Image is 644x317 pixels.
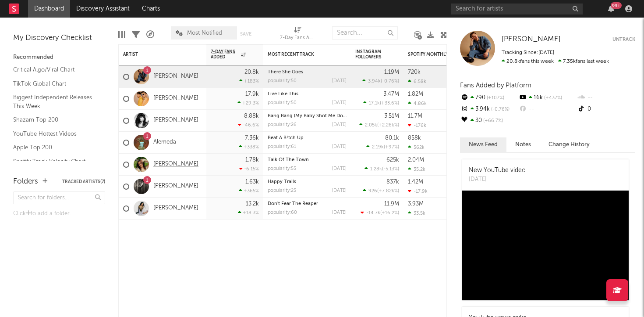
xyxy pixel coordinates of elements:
[460,82,531,89] span: Fans Added by Platform
[13,143,96,152] a: Apple Top 200
[379,123,398,128] span: +2.26k %
[245,179,259,185] div: 1.63k
[238,122,259,128] div: -46.6 %
[153,205,198,212] a: [PERSON_NAME]
[13,129,96,139] a: YouTube Hottest Videos
[363,188,399,194] div: ( )
[363,100,399,106] div: ( )
[239,78,259,84] div: +183 %
[268,52,333,57] div: Most Recent Track
[372,145,384,150] span: 2.19k
[268,144,296,149] div: popularity: 61
[268,188,296,193] div: popularity: 25
[240,32,251,36] button: Save
[13,79,96,89] a: TikTok Global Chart
[408,79,426,84] div: 6.58k
[332,210,347,215] div: [DATE]
[268,180,347,184] div: Happy Trails
[408,69,421,75] div: 720k
[408,179,423,185] div: 1.42M
[408,135,421,141] div: 858k
[244,69,259,75] div: 20.8k
[268,158,347,162] div: Talk Of The Town
[211,49,239,60] span: 7-Day Fans Added
[386,179,399,185] div: 837k
[239,166,259,172] div: -6.15 %
[408,144,425,150] div: 562k
[469,175,526,184] div: [DATE]
[13,209,105,219] div: Click to add a folder.
[369,101,380,106] span: 17.1k
[245,135,259,141] div: 7.36k
[13,93,96,111] a: Biggest Independent Releases This Week
[268,136,347,140] div: Beat A B!tch Up
[359,122,399,128] div: ( )
[408,122,426,128] div: -176k
[239,144,259,150] div: +338 %
[408,52,474,57] div: Spotify Monthly Listeners
[13,191,105,204] input: Search for folders...
[381,101,398,106] span: +33.6 %
[379,189,398,194] span: +7.82k %
[237,100,259,106] div: +29.3 %
[518,92,577,104] div: 16k
[608,5,614,12] button: 99+
[332,122,347,127] div: [DATE]
[13,177,38,187] div: Folders
[239,188,259,194] div: +365 %
[280,33,315,43] div: 7-Day Fans Added (7-Day Fans Added)
[268,180,296,184] a: Happy Trails
[268,158,309,162] a: Talk Of The Town
[153,117,198,124] a: [PERSON_NAME]
[268,70,303,75] a: There She Goes
[62,180,105,184] button: Tracked Artists(7)
[13,115,96,125] a: Shazam Top 200
[153,161,198,168] a: [PERSON_NAME]
[370,167,382,172] span: 1.28k
[611,2,622,9] div: 99 +
[482,119,503,123] span: +66.7 %
[187,30,222,36] span: Most Notified
[386,157,399,163] div: 625k
[361,210,399,216] div: ( )
[268,166,296,171] div: popularity: 55
[153,183,198,190] a: [PERSON_NAME]
[268,114,347,119] div: Bang Bang (My Baby Shot Me Down) [Live] - 2025 Remaster
[146,22,154,47] div: A&R Pipeline
[13,157,96,166] a: Spotify Track Velocity Chart
[543,96,562,101] span: +437 %
[382,79,398,84] span: -0.76 %
[245,157,259,163] div: 1.78k
[268,122,297,127] div: popularity: 26
[268,101,297,105] div: popularity: 50
[502,59,609,64] span: 7.35k fans last week
[365,123,377,128] span: 2.05k
[408,188,428,194] div: -17.9k
[118,22,125,47] div: Edit Columns
[502,36,561,43] span: [PERSON_NAME]
[382,211,398,216] span: +16.2 %
[332,144,347,149] div: [DATE]
[366,211,380,216] span: -14.7k
[506,137,540,152] button: Notes
[518,104,577,115] div: --
[355,49,386,60] div: Instagram Followers
[502,35,561,44] a: [PERSON_NAME]
[268,114,403,119] a: Bang Bang (My Baby Shot Me Down) [Live] - 2025 Remaster
[268,202,347,206] div: Don't Fear The Reaper
[153,95,198,102] a: [PERSON_NAME]
[243,201,259,207] div: -13.2k
[502,59,554,64] span: 20.8k fans this week
[268,92,347,97] div: Live Like This
[577,92,635,104] div: --
[13,33,105,43] div: My Discovery Checklist
[451,4,583,14] input: Search for artists
[268,210,297,215] div: popularity: 60
[244,113,259,119] div: 8.88k
[362,78,399,84] div: ( )
[332,26,398,40] input: Search...
[13,52,105,63] div: Recommended
[332,101,347,105] div: [DATE]
[280,22,315,47] div: 7-Day Fans Added (7-Day Fans Added)
[268,79,297,83] div: popularity: 50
